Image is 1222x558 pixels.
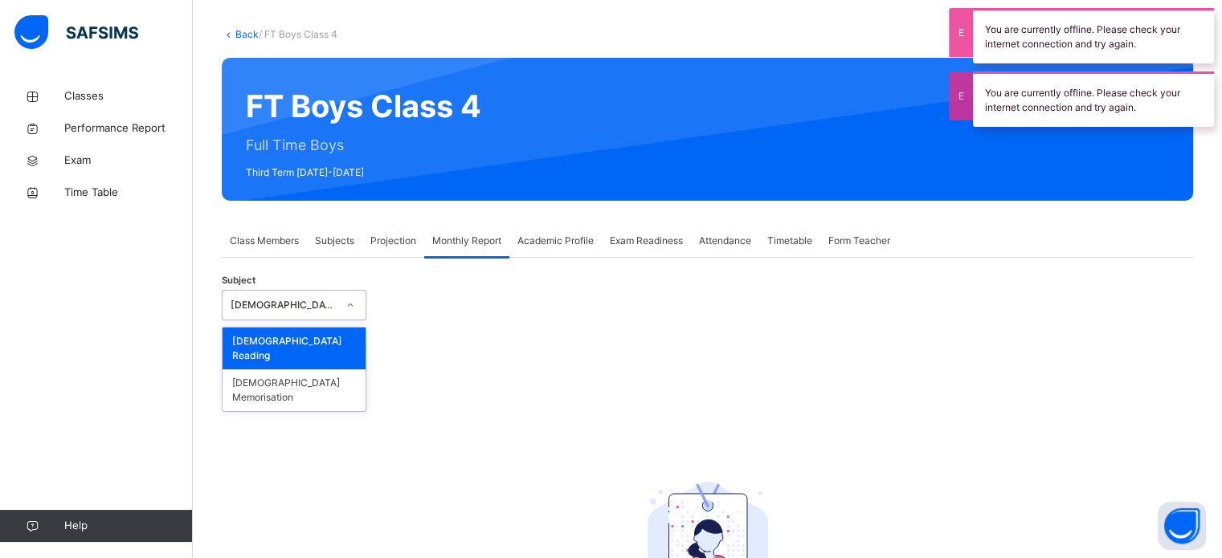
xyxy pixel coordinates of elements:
span: Timetable [767,234,812,248]
span: Class Members [230,234,299,248]
div: [DEMOGRAPHIC_DATA] Reading [231,298,337,312]
span: / FT Boys Class 4 [259,28,337,40]
div: [DEMOGRAPHIC_DATA] Memorisation [223,369,366,411]
span: Performance Report [64,120,193,136]
span: Exam Readiness [610,234,683,248]
img: safsims [14,15,138,49]
span: Projection [370,234,416,248]
span: Academic Profile [517,234,594,248]
button: Open asap [1158,502,1206,550]
span: Monthly Report [432,234,501,248]
div: You are currently offline. Please check your internet connection and try again. [973,8,1214,63]
span: Classes [64,88,193,104]
div: You are currently offline. Please check your internet connection and try again. [973,71,1214,127]
span: Subject [222,274,255,287]
span: Form Teacher [828,234,890,248]
span: Time Table [64,185,193,201]
div: [DEMOGRAPHIC_DATA] Reading [223,328,366,369]
a: Back [235,28,259,40]
span: Subjects [315,234,354,248]
span: Exam [64,153,193,169]
span: Help [64,518,192,534]
span: Attendance [699,234,751,248]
